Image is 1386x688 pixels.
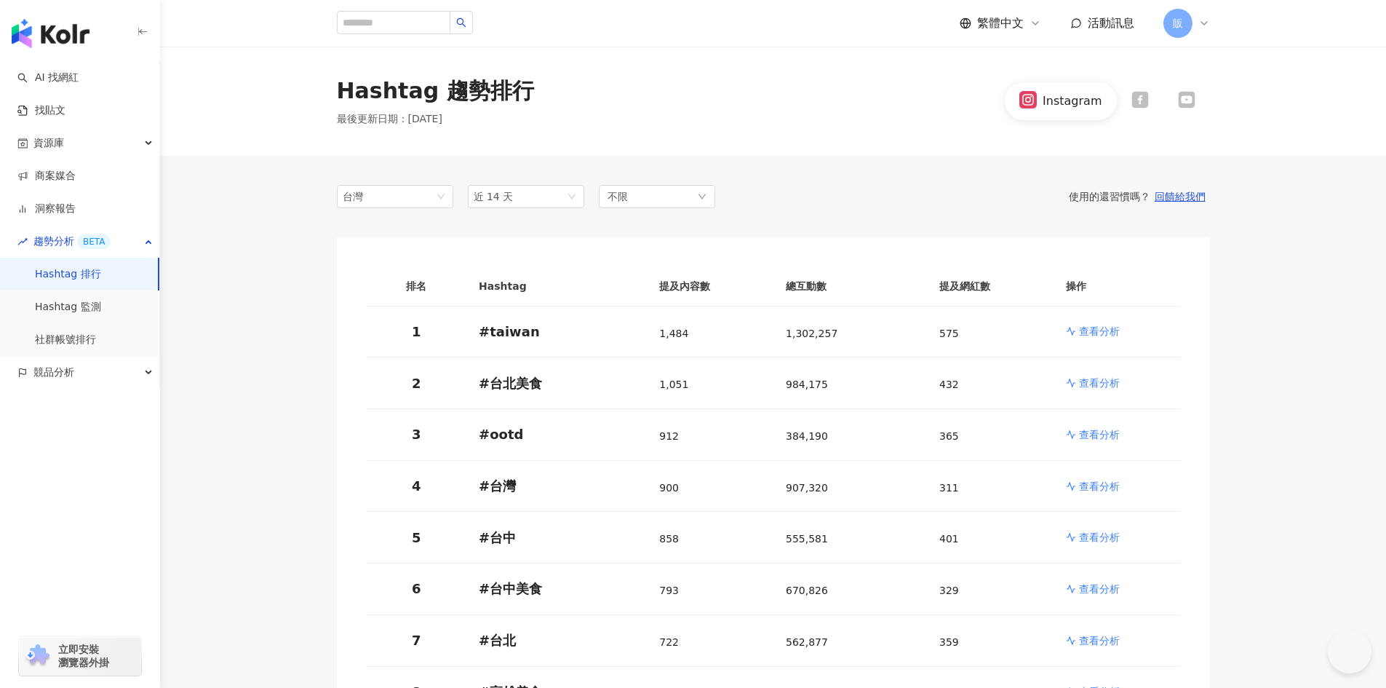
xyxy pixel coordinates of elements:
span: 365 [939,430,959,442]
th: 提及網紅數 [928,266,1054,307]
p: 6 [378,580,456,598]
span: 384,190 [786,430,828,442]
span: 670,826 [786,585,828,596]
div: BETA [77,234,111,249]
div: 台灣 [343,186,390,207]
p: # 台中 [479,529,636,547]
span: 繁體中文 [977,15,1024,31]
p: # taiwan [479,323,636,341]
p: 3 [378,425,456,443]
p: 查看分析 [1079,582,1120,596]
img: chrome extension [23,644,52,668]
span: 311 [939,482,959,494]
span: 900 [659,482,679,494]
span: 資源庫 [33,127,64,159]
a: 查看分析 [1066,479,1169,494]
div: Hashtag 趨勢排行 [337,76,534,106]
span: 722 [659,636,679,648]
a: 查看分析 [1066,633,1169,648]
th: 總互動數 [774,266,928,307]
p: # 台中美食 [479,580,636,598]
span: 555,581 [786,533,828,545]
span: 活動訊息 [1088,16,1134,30]
p: 最後更新日期 ： [DATE] [337,112,534,127]
iframe: Help Scout Beacon - Open [1328,630,1371,673]
p: 查看分析 [1079,530,1120,545]
a: 查看分析 [1066,582,1169,596]
span: 1,051 [659,379,688,390]
span: 1,484 [659,328,688,339]
p: 1 [378,323,456,341]
span: 984,175 [786,379,828,390]
span: 立即安裝 瀏覽器外掛 [58,643,109,669]
span: 401 [939,533,959,545]
span: 不限 [608,189,628,205]
span: 競品分析 [33,356,74,389]
p: 2 [378,374,456,392]
th: 操作 [1054,266,1181,307]
a: 社群帳號排行 [35,333,96,347]
span: 907,320 [786,482,828,494]
p: # 台灣 [479,477,636,495]
a: 找貼文 [17,103,65,118]
p: 查看分析 [1079,376,1120,390]
span: rise [17,237,28,247]
img: logo [12,19,89,48]
p: # 台北美食 [479,374,636,392]
p: 查看分析 [1079,324,1120,339]
a: 商案媒合 [17,169,76,183]
p: # ootd [479,425,636,443]
th: Hashtag [467,266,648,307]
span: 432 [939,379,959,390]
span: 1,302,257 [786,328,837,339]
button: 回饋給我們 [1150,190,1210,203]
p: 查看分析 [1079,479,1120,494]
div: Instagram [1043,93,1102,109]
a: chrome extension立即安裝 瀏覽器外掛 [19,636,141,676]
a: searchAI 找網紅 [17,71,79,85]
span: 趨勢分析 [33,225,111,258]
a: Hashtag 排行 [35,267,101,282]
span: 329 [939,585,959,596]
span: down [698,192,706,201]
p: 5 [378,529,456,547]
span: search [456,17,466,28]
span: 793 [659,585,679,596]
a: 查看分析 [1066,530,1169,545]
p: 查看分析 [1079,427,1120,442]
a: 洞察報告 [17,202,76,216]
p: # 台北 [479,631,636,649]
span: 近 14 天 [474,191,514,202]
a: 查看分析 [1066,324,1169,339]
th: 排名 [366,266,468,307]
a: Hashtag 監測 [35,300,101,315]
span: 販 [1173,15,1183,31]
a: 查看分析 [1066,427,1169,442]
a: 查看分析 [1066,376,1169,390]
p: 查看分析 [1079,633,1120,648]
p: 7 [378,631,456,649]
span: 858 [659,533,679,545]
span: 562,877 [786,636,828,648]
div: 使用的還習慣嗎？ [715,190,1210,203]
span: 575 [939,328,959,339]
span: 359 [939,636,959,648]
th: 提及內容數 [648,266,774,307]
span: 912 [659,430,679,442]
p: 4 [378,477,456,495]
